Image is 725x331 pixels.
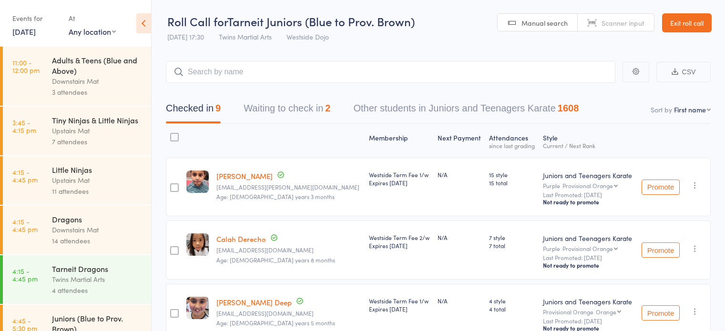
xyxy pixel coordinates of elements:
div: Style [539,128,637,153]
time: 4:15 - 4:45 pm [12,218,38,233]
div: Next Payment [434,128,485,153]
span: Scanner input [602,18,644,28]
div: N/A [438,297,481,305]
div: 9 [215,103,221,113]
img: image1666245460.png [186,297,209,319]
button: Promote [642,305,680,321]
span: Twins Martial Arts [219,32,272,41]
div: 4 attendees [52,285,143,296]
div: Orange [596,309,616,315]
div: Upstairs Mat [52,125,143,136]
small: Last Promoted: [DATE] [543,191,633,198]
div: 2 [325,103,330,113]
img: image1658388123.png [186,171,209,193]
div: Expires [DATE] [369,305,430,313]
a: 4:15 -4:45 pmLittle NinjasUpstairs Mat11 attendees [3,156,151,205]
div: Atten­dances [485,128,539,153]
div: Adults & Teens (Blue and Above) [52,55,143,76]
span: 4 style [489,297,535,305]
div: Westside Term Fee 2/w [369,233,430,250]
button: Checked in9 [166,98,221,123]
span: Westside Dojo [286,32,329,41]
small: Last Promoted: [DATE] [543,254,633,261]
span: Roll Call for [167,13,227,29]
div: 7 attendees [52,136,143,147]
div: Membership [365,128,434,153]
div: 1608 [558,103,579,113]
div: Tiny Ninjas & Little Ninjas [52,115,143,125]
a: Exit roll call [662,13,712,32]
div: Provisional Orange [543,309,633,315]
div: Expires [DATE] [369,241,430,250]
span: Age: [DEMOGRAPHIC_DATA] years 8 months [216,256,335,264]
div: Purple [543,182,633,189]
label: Sort by [651,105,672,114]
div: N/A [438,233,481,241]
small: Last Promoted: [DATE] [543,318,633,324]
div: 14 attendees [52,235,143,246]
time: 11:00 - 12:00 pm [12,59,40,74]
span: 7 total [489,241,535,250]
a: 3:45 -4:15 pmTiny Ninjas & Little NinjasUpstairs Mat7 attendees [3,107,151,155]
div: Provisional Orange [562,245,613,251]
button: Promote [642,180,680,195]
time: 4:15 - 4:45 pm [12,267,38,282]
img: image1645681588.png [186,233,209,256]
div: Twins Martial Arts [52,274,143,285]
span: 7 style [489,233,535,241]
span: [DATE] 17:30 [167,32,204,41]
div: First name [674,105,706,114]
span: 15 total [489,179,535,187]
button: Promote [642,242,680,258]
div: since last grading [489,142,535,149]
time: 3:45 - 4:15 pm [12,119,36,134]
div: Little Ninjas [52,164,143,175]
div: Current / Next Rank [543,142,633,149]
a: [DATE] [12,26,36,37]
a: 4:15 -4:45 pmDragonsDownstairs Mat14 attendees [3,206,151,254]
span: Manual search [521,18,568,28]
div: Events for [12,10,59,26]
div: N/A [438,171,481,179]
div: 3 attendees [52,87,143,98]
input: Search by name [166,61,615,83]
div: Expires [DATE] [369,179,430,187]
div: At [69,10,116,26]
div: Any location [69,26,116,37]
div: Provisional Orange [562,182,613,189]
a: Calah Derecho [216,234,266,244]
div: Juniors and Teenagers Karate [543,171,633,180]
a: 11:00 -12:00 pmAdults & Teens (Blue and Above)Downstairs Mat3 attendees [3,47,151,106]
span: Age: [DEMOGRAPHIC_DATA] years 3 months [216,192,335,201]
span: 4 total [489,305,535,313]
small: rickderecho@yahoo.com [216,247,361,253]
div: Juniors and Teenagers Karate [543,297,633,306]
a: [PERSON_NAME] Deep [216,297,292,307]
button: CSV [656,62,711,82]
a: 4:15 -4:45 pmTarneit DragonsTwins Martial Arts4 attendees [3,255,151,304]
button: Other students in Juniors and Teenagers Karate1608 [353,98,579,123]
span: Age: [DEMOGRAPHIC_DATA] years 5 months [216,319,335,327]
div: Not ready to promote [543,198,633,206]
div: Dragons [52,214,143,224]
time: 4:15 - 4:45 pm [12,168,38,183]
small: rsrk.gunjan@gmail.com [216,184,361,191]
div: Tarneit Dragons [52,263,143,274]
div: Downstairs Mat [52,76,143,87]
a: [PERSON_NAME] [216,171,273,181]
div: Westside Term Fee 1/w [369,171,430,187]
div: Juniors and Teenagers Karate [543,233,633,243]
div: 11 attendees [52,186,143,197]
small: damanhanu@gmail.com [216,310,361,317]
div: Upstairs Mat [52,175,143,186]
div: Not ready to promote [543,261,633,269]
span: Tarneit Juniors (Blue to Prov. Brown) [227,13,415,29]
div: Westside Term Fee 1/w [369,297,430,313]
div: Downstairs Mat [52,224,143,235]
button: Waiting to check in2 [244,98,330,123]
span: 15 style [489,171,535,179]
div: Purple [543,245,633,251]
